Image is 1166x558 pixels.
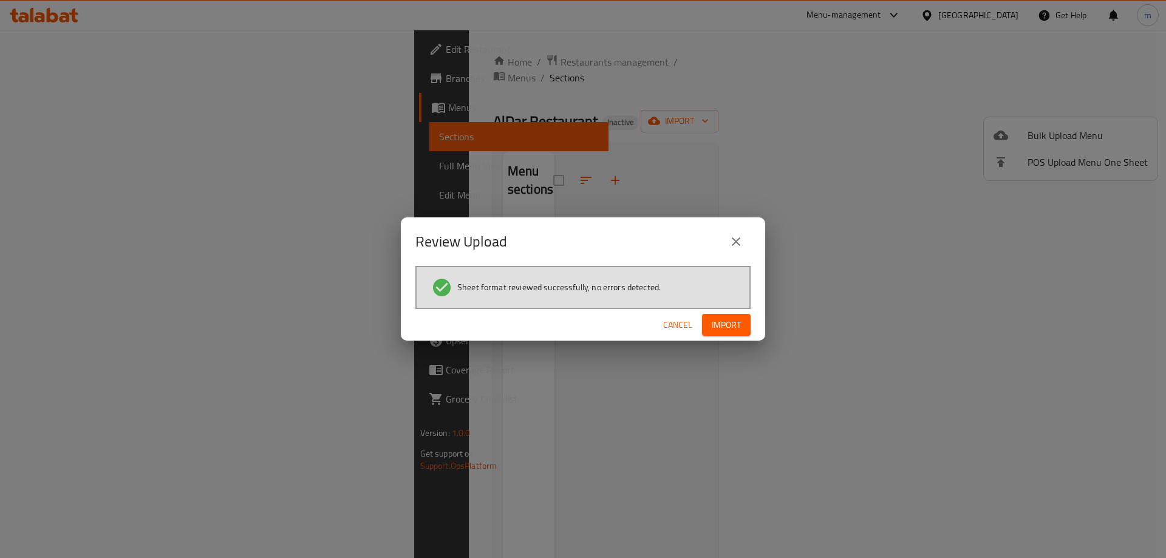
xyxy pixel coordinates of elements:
[658,314,697,336] button: Cancel
[663,318,692,333] span: Cancel
[457,281,661,293] span: Sheet format reviewed successfully, no errors detected.
[702,314,751,336] button: Import
[712,318,741,333] span: Import
[721,227,751,256] button: close
[415,232,507,251] h2: Review Upload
